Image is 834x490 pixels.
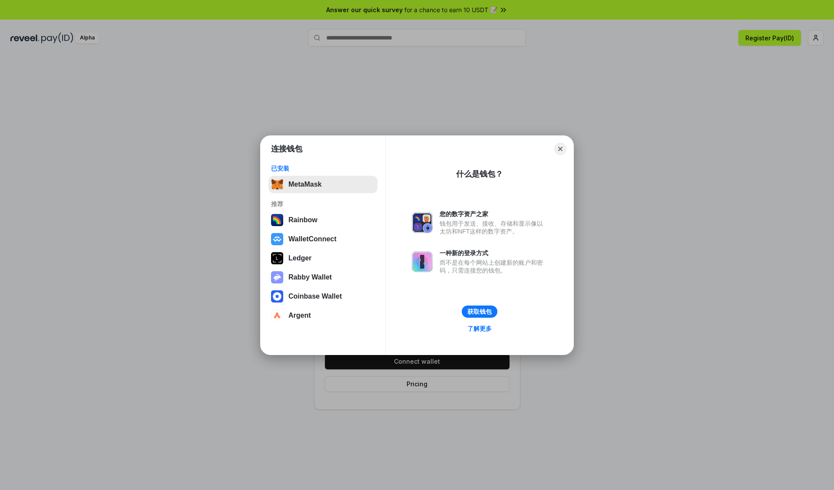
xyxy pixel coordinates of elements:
[271,271,283,283] img: svg+xml,%3Csvg%20xmlns%3D%22http%3A%2F%2Fwww.w3.org%2F2000%2Fsvg%22%20fill%3D%22none%22%20viewBox...
[271,144,302,154] h1: 连接钱包
[271,164,375,172] div: 已安装
[467,325,492,332] div: 了解更多
[288,273,332,281] div: Rabby Wallet
[440,210,547,218] div: 您的数字资产之家
[268,211,377,229] button: Rainbow
[440,249,547,257] div: 一种新的登录方式
[456,169,503,179] div: 什么是钱包？
[268,269,377,286] button: Rabby Wallet
[288,312,311,319] div: Argent
[467,308,492,316] div: 获取钱包
[268,307,377,324] button: Argent
[554,143,566,155] button: Close
[268,288,377,305] button: Coinbase Wallet
[288,293,342,300] div: Coinbase Wallet
[440,220,547,235] div: 钱包用于发送、接收、存储和显示像以太坊和NFT这样的数字资产。
[271,233,283,245] img: svg+xml,%3Csvg%20width%3D%2228%22%20height%3D%2228%22%20viewBox%3D%220%200%2028%2028%22%20fill%3D...
[271,200,375,208] div: 推荐
[271,309,283,322] img: svg+xml,%3Csvg%20width%3D%2228%22%20height%3D%2228%22%20viewBox%3D%220%200%2028%2028%22%20fill%3D...
[268,250,377,267] button: Ledger
[271,252,283,264] img: svg+xml,%3Csvg%20xmlns%3D%22http%3A%2F%2Fwww.w3.org%2F2000%2Fsvg%22%20width%3D%2228%22%20height%3...
[271,178,283,191] img: svg+xml,%3Csvg%20fill%3D%22none%22%20height%3D%2233%22%20viewBox%3D%220%200%2035%2033%22%20width%...
[462,323,497,334] a: 了解更多
[288,254,311,262] div: Ledger
[412,251,433,272] img: svg+xml,%3Csvg%20xmlns%3D%22http%3A%2F%2Fwww.w3.org%2F2000%2Fsvg%22%20fill%3D%22none%22%20viewBox...
[288,216,318,224] div: Rainbow
[271,290,283,303] img: svg+xml,%3Csvg%20width%3D%2228%22%20height%3D%2228%22%20viewBox%3D%220%200%2028%2028%22%20fill%3D...
[288,181,321,188] div: MetaMask
[268,176,377,193] button: MetaMask
[462,306,497,318] button: 获取钱包
[288,235,337,243] div: WalletConnect
[412,212,433,233] img: svg+xml,%3Csvg%20xmlns%3D%22http%3A%2F%2Fwww.w3.org%2F2000%2Fsvg%22%20fill%3D%22none%22%20viewBox...
[271,214,283,226] img: svg+xml,%3Csvg%20width%3D%22120%22%20height%3D%22120%22%20viewBox%3D%220%200%20120%20120%22%20fil...
[440,259,547,274] div: 而不是在每个网站上创建新的账户和密码，只需连接您的钱包。
[268,230,377,248] button: WalletConnect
